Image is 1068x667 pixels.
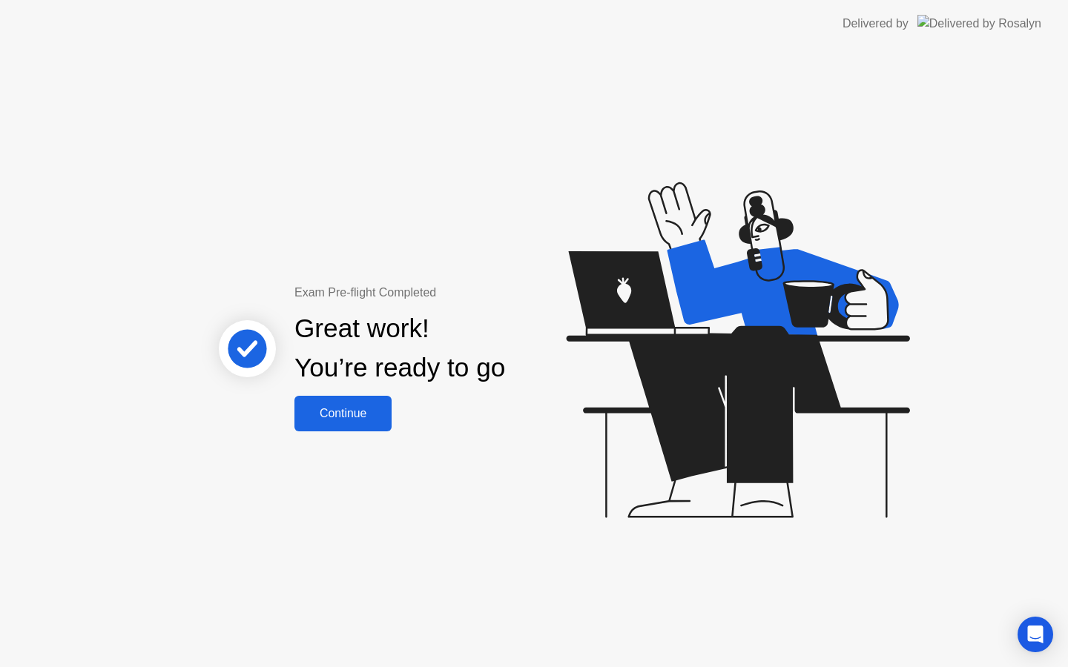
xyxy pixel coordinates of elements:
button: Continue [294,396,392,431]
div: Delivered by [843,15,909,33]
div: Continue [299,407,387,420]
div: Exam Pre-flight Completed [294,284,601,302]
div: Open Intercom Messenger [1018,617,1053,652]
img: Delivered by Rosalyn [917,15,1041,32]
div: Great work! You’re ready to go [294,309,505,388]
